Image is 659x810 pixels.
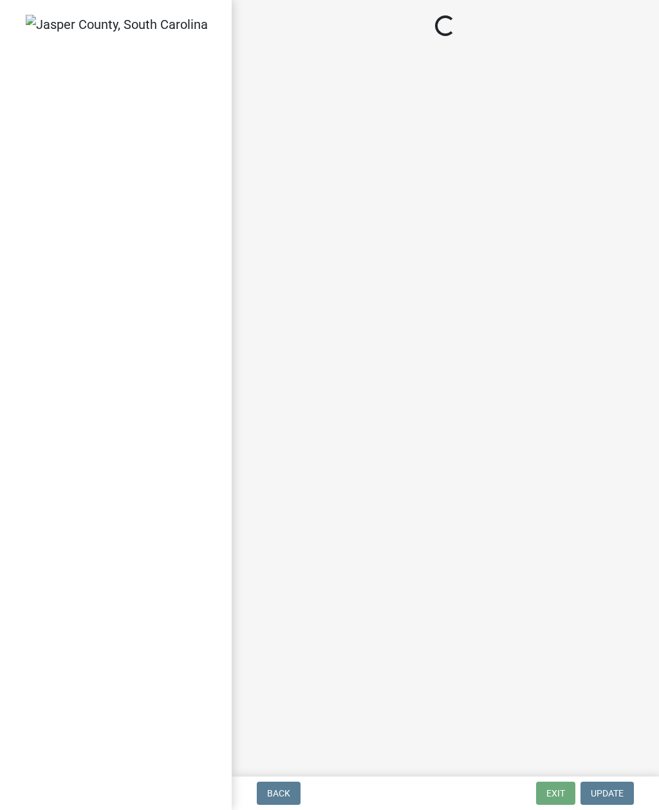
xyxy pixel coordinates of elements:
img: Jasper County, South Carolina [26,15,208,34]
span: Back [267,788,290,798]
button: Update [580,782,634,805]
button: Exit [536,782,575,805]
span: Update [591,788,624,798]
button: Back [257,782,301,805]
